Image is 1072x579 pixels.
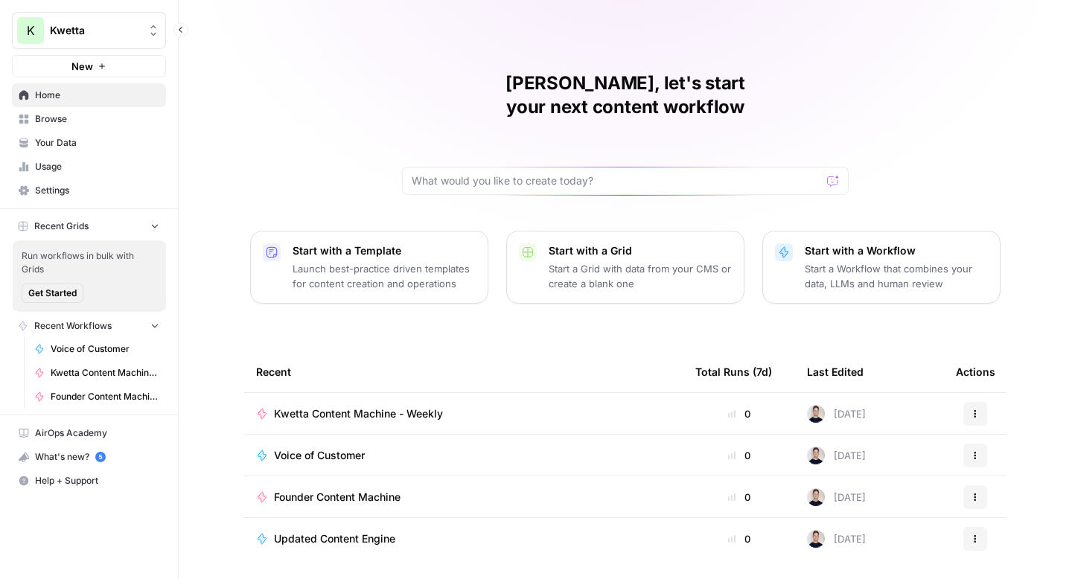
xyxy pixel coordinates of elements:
[28,287,77,300] span: Get Started
[12,55,166,77] button: New
[695,351,772,392] div: Total Runs (7d)
[12,179,166,202] a: Settings
[28,385,166,409] a: Founder Content Machine
[274,490,401,505] span: Founder Content Machine
[12,215,166,237] button: Recent Grids
[35,426,159,440] span: AirOps Academy
[22,249,157,276] span: Run workflows in bulk with Grids
[807,351,864,392] div: Last Edited
[807,488,825,506] img: aamefmihm4mve2mvohfedjkwo48k
[35,474,159,487] span: Help + Support
[274,406,443,421] span: Kwetta Content Machine - Weekly
[807,405,866,423] div: [DATE]
[293,261,476,291] p: Launch best-practice driven templates for content creation and operations
[35,112,159,126] span: Browse
[256,490,671,505] a: Founder Content Machine
[12,12,166,49] button: Workspace: Kwetta
[256,531,671,546] a: Updated Content Engine
[98,453,102,461] text: 5
[956,351,995,392] div: Actions
[12,107,166,131] a: Browse
[27,22,35,39] span: K
[34,220,89,233] span: Recent Grids
[274,448,365,463] span: Voice of Customer
[807,530,866,548] div: [DATE]
[807,530,825,548] img: aamefmihm4mve2mvohfedjkwo48k
[12,315,166,337] button: Recent Workflows
[274,531,395,546] span: Updated Content Engine
[13,446,165,468] div: What's new?
[293,243,476,258] p: Start with a Template
[506,231,744,304] button: Start with a GridStart a Grid with data from your CMS or create a blank one
[805,243,988,258] p: Start with a Workflow
[402,71,849,119] h1: [PERSON_NAME], let's start your next content workflow
[250,231,488,304] button: Start with a TemplateLaunch best-practice driven templates for content creation and operations
[35,89,159,102] span: Home
[51,390,159,403] span: Founder Content Machine
[12,421,166,445] a: AirOps Academy
[12,83,166,107] a: Home
[12,131,166,155] a: Your Data
[51,342,159,356] span: Voice of Customer
[256,351,671,392] div: Recent
[71,59,93,74] span: New
[22,284,83,303] button: Get Started
[256,448,671,463] a: Voice of Customer
[34,319,112,333] span: Recent Workflows
[50,23,140,38] span: Kwetta
[807,405,825,423] img: aamefmihm4mve2mvohfedjkwo48k
[28,361,166,385] a: Kwetta Content Machine - Weekly
[549,243,732,258] p: Start with a Grid
[807,447,825,464] img: aamefmihm4mve2mvohfedjkwo48k
[95,452,106,462] a: 5
[762,231,1001,304] button: Start with a WorkflowStart a Workflow that combines your data, LLMs and human review
[28,337,166,361] a: Voice of Customer
[35,184,159,197] span: Settings
[807,447,866,464] div: [DATE]
[35,160,159,173] span: Usage
[695,406,783,421] div: 0
[805,261,988,291] p: Start a Workflow that combines your data, LLMs and human review
[51,366,159,380] span: Kwetta Content Machine - Weekly
[12,155,166,179] a: Usage
[549,261,732,291] p: Start a Grid with data from your CMS or create a blank one
[12,469,166,493] button: Help + Support
[807,488,866,506] div: [DATE]
[695,531,783,546] div: 0
[412,173,821,188] input: What would you like to create today?
[695,448,783,463] div: 0
[12,445,166,469] button: What's new? 5
[256,406,671,421] a: Kwetta Content Machine - Weekly
[35,136,159,150] span: Your Data
[695,490,783,505] div: 0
